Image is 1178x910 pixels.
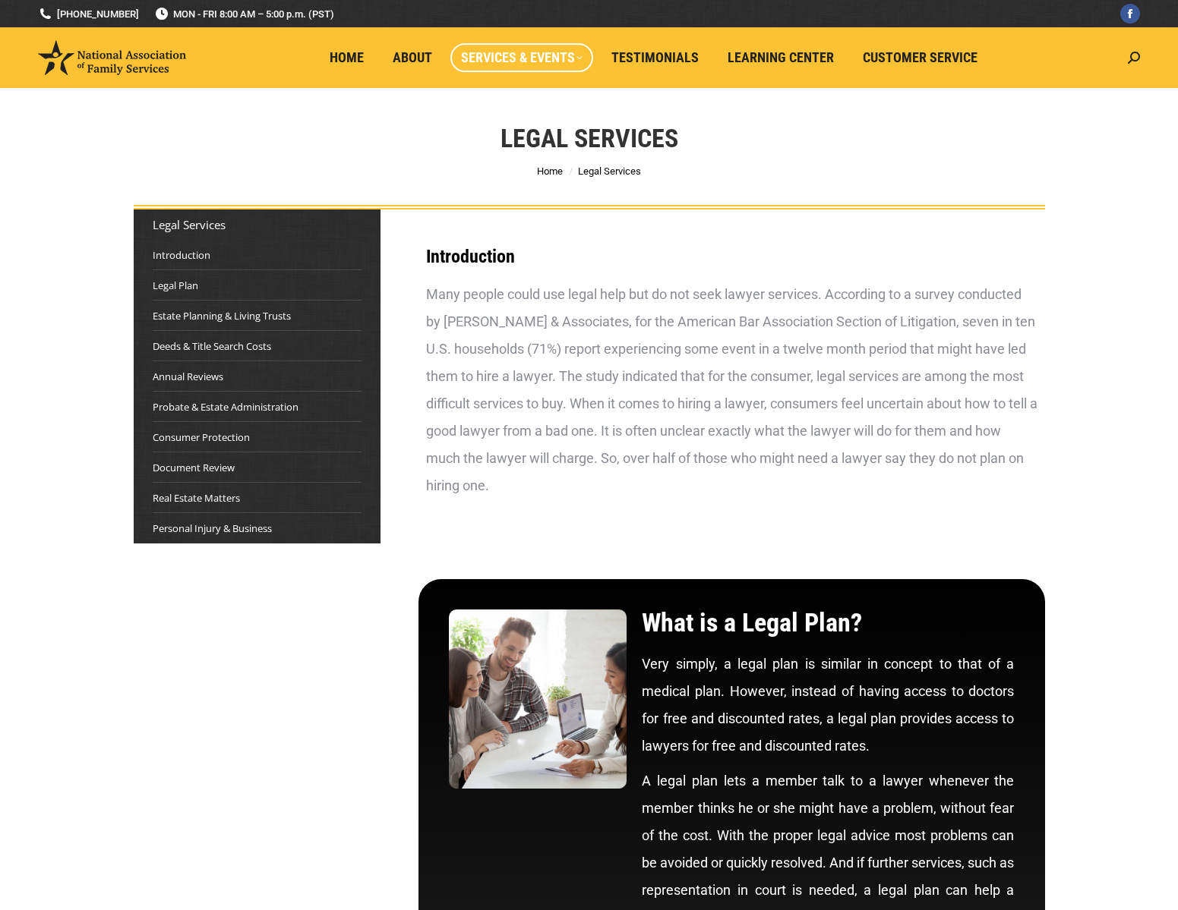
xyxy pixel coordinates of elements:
[501,121,678,155] h1: Legal Services
[153,217,362,232] div: Legal Services
[578,165,641,177] span: Legal Services
[852,43,988,72] a: Customer Service
[153,308,291,323] a: Estate Planning & Living Trusts
[153,369,223,384] a: Annual Reviews
[153,278,198,293] a: Legal Plan
[382,43,443,72] a: About
[642,609,1014,635] h2: What is a Legal Plan?
[153,399,298,414] a: Probate & Estate Administration
[863,49,977,66] span: Customer Service
[38,7,139,21] a: [PHONE_NUMBER]
[611,49,699,66] span: Testimonials
[642,650,1014,760] p: Very simply, a legal plan is similar in concept to that of a medical plan. However, instead of ha...
[1120,4,1140,24] a: Facebook page opens in new window
[601,43,709,72] a: Testimonials
[537,165,563,177] a: Home
[153,247,210,263] a: Introduction
[154,7,334,21] span: MON - FRI 8:00 AM – 5:00 p.m. (PST)
[728,49,834,66] span: Learning Center
[461,49,583,66] span: Services & Events
[153,490,240,505] a: Real Estate Matters
[38,40,186,75] img: National Association of Family Services
[153,430,250,445] a: Consumer Protection
[319,43,374,72] a: Home
[393,49,432,66] span: About
[717,43,845,72] a: Learning Center
[153,460,235,475] a: Document Review
[330,49,364,66] span: Home
[426,281,1037,499] div: Many people could use legal help but do not seek lawyer services. According to a survey conducted...
[426,247,1037,266] h3: Introduction
[153,521,272,536] a: Personal Injury & Business
[153,338,271,354] a: Deeds & Title Search Costs
[449,609,627,789] img: What is a legal plan?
